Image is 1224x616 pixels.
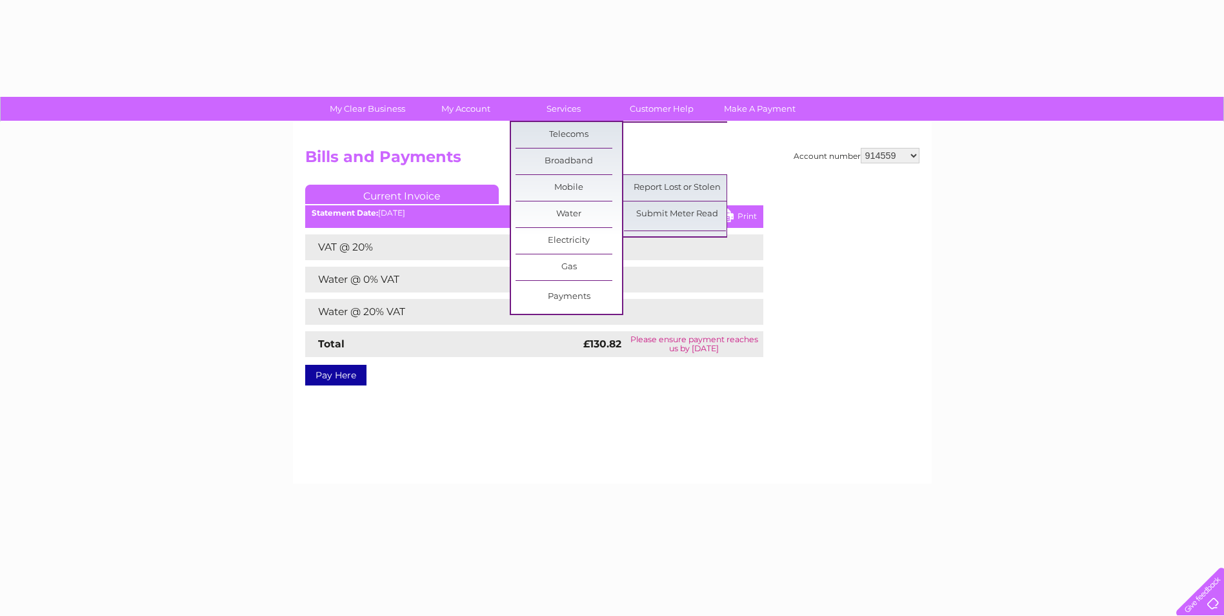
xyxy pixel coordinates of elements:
a: Customer Help [608,97,715,121]
a: Current Invoice [305,185,499,204]
h2: Bills and Payments [305,148,919,172]
a: Payments [516,284,622,310]
a: My Clear Business [314,97,421,121]
strong: Total [318,338,345,350]
a: Gas [516,254,622,280]
td: Water @ 0% VAT [305,267,580,293]
div: Account number [794,148,919,163]
a: Pay Here [305,365,366,385]
a: Water [516,201,622,227]
a: My Account [412,97,519,121]
div: [DATE] [305,209,763,218]
td: Water @ 20% VAT [305,299,580,325]
strong: £130.82 [583,338,621,350]
a: Submit Meter Read [624,201,730,227]
a: Services [510,97,617,121]
a: Electricity [516,228,622,254]
td: £71.50 [580,267,736,293]
a: Fault [624,122,730,148]
a: Make A Payment [707,97,813,121]
b: Statement Date: [312,208,378,218]
td: VAT @ 20% [305,234,580,260]
a: Report Lost or Stolen [624,175,730,201]
td: £49.43 [580,299,737,325]
td: £9.89 [580,234,734,260]
a: Telecoms [516,122,622,148]
a: Emergency contact details [624,231,730,257]
a: Mobile [516,175,622,201]
td: Please ensure payment reaches us by [DATE] [625,331,763,357]
a: Broadband [516,149,622,174]
a: Print [718,209,757,227]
